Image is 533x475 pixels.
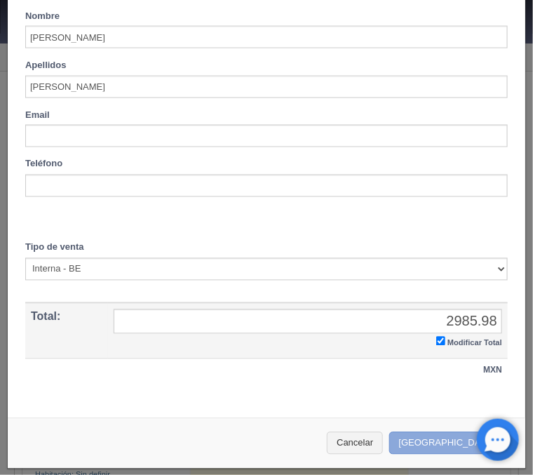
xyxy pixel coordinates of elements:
[25,158,62,171] label: Teléfono
[447,339,502,347] small: Modificar Total
[436,337,445,346] input: Modificar Total
[25,109,50,122] label: Email
[327,432,383,455] button: Cancelar
[389,432,511,455] button: [GEOGRAPHIC_DATA]
[25,303,108,359] th: Total:
[25,10,60,23] label: Nombre
[25,241,84,255] label: Tipo de venta
[25,59,67,72] label: Apellidos
[483,366,502,375] strong: MXN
